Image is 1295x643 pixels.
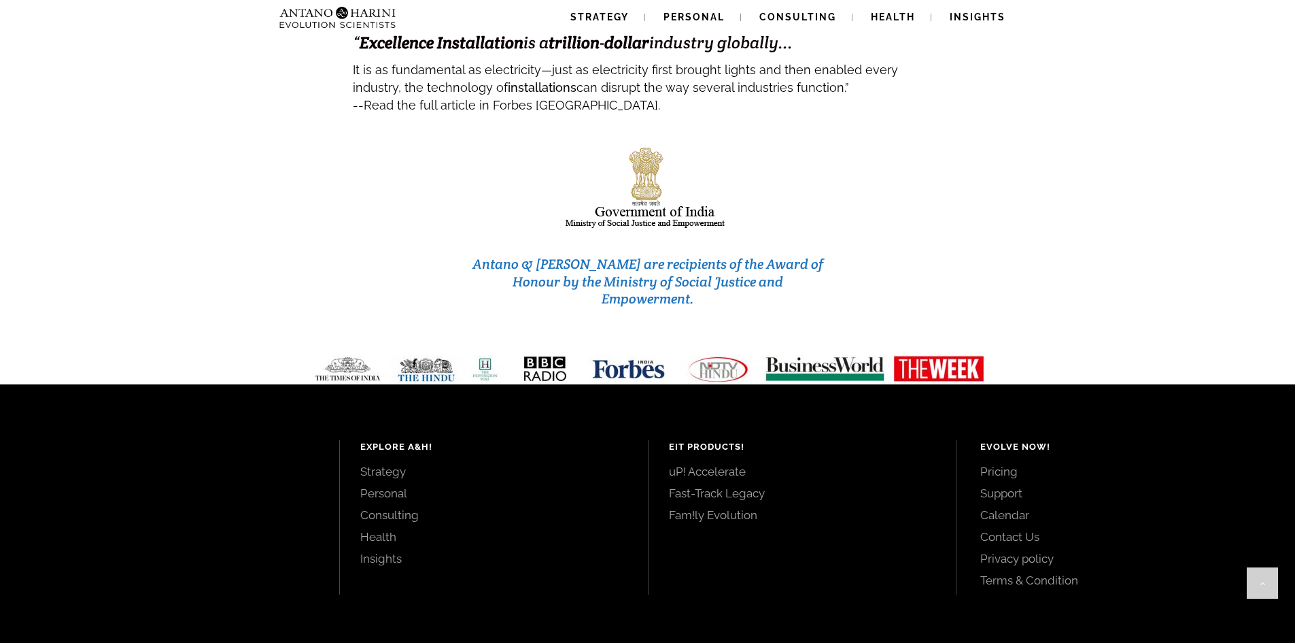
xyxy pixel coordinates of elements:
[564,144,731,231] img: india-logo1
[360,551,627,566] a: Insights
[663,12,725,22] span: Personal
[980,529,1264,544] a: Contact Us
[980,440,1264,454] h4: Evolve Now!
[353,98,364,112] span: --
[669,508,936,523] a: Fam!ly Evolution
[353,63,898,95] span: It is as fundamental as electricity—just as electricity first brought lights and then enabled eve...
[980,551,1264,566] a: Privacy policy
[759,12,836,22] span: Consulting
[508,80,576,95] strong: installations
[669,486,936,501] a: Fast-Track Legacy
[669,440,936,454] h4: EIT Products!
[360,32,523,53] strong: Excellence Installation
[980,486,1264,501] a: Support
[950,12,1005,22] span: Insights
[360,464,627,479] a: Strategy
[353,32,793,53] span: “ is a - industry globally...
[360,529,627,544] a: Health
[364,90,660,115] a: Read the full article in Forbes [GEOGRAPHIC_DATA].
[980,464,1264,479] a: Pricing
[300,355,996,383] img: Media-Strip
[871,12,915,22] span: Health
[549,32,600,53] strong: trillion
[360,440,627,454] h4: Explore A&H!
[570,12,629,22] span: Strategy
[468,256,827,308] h3: Antano & [PERSON_NAME] are recipients of the Award of Honour by the Ministry of Social Justice an...
[364,98,660,112] span: Read the full article in Forbes [GEOGRAPHIC_DATA].
[360,486,627,501] a: Personal
[669,464,936,479] a: uP! Accelerate
[360,508,627,523] a: Consulting
[980,508,1264,523] a: Calendar
[604,32,649,53] strong: dollar
[980,573,1264,588] a: Terms & Condition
